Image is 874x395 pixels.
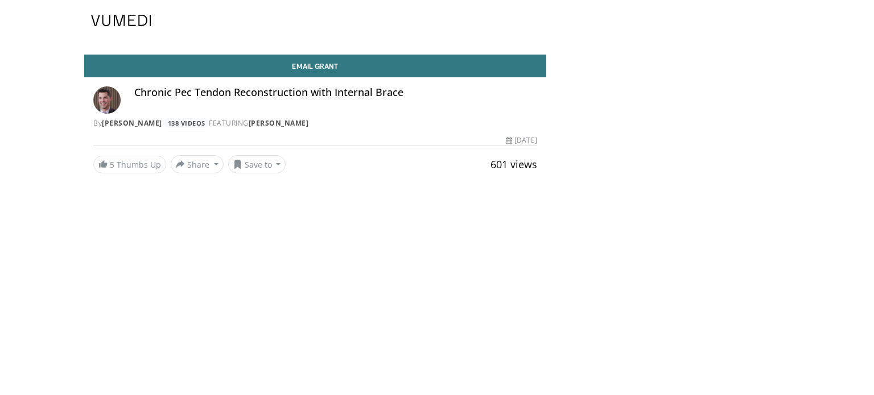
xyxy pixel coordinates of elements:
[164,118,209,128] a: 138 Videos
[93,156,166,173] a: 5 Thumbs Up
[249,118,309,128] a: [PERSON_NAME]
[93,86,121,114] img: Avatar
[102,118,162,128] a: [PERSON_NAME]
[91,15,151,26] img: VuMedi Logo
[490,157,537,171] span: 601 views
[171,155,224,173] button: Share
[134,86,537,99] h4: Chronic Pec Tendon Reconstruction with Internal Brace
[110,159,114,170] span: 5
[84,55,546,77] a: Email Grant
[506,135,537,145] div: [DATE]
[93,118,537,128] div: By FEATURING
[228,155,286,173] button: Save to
